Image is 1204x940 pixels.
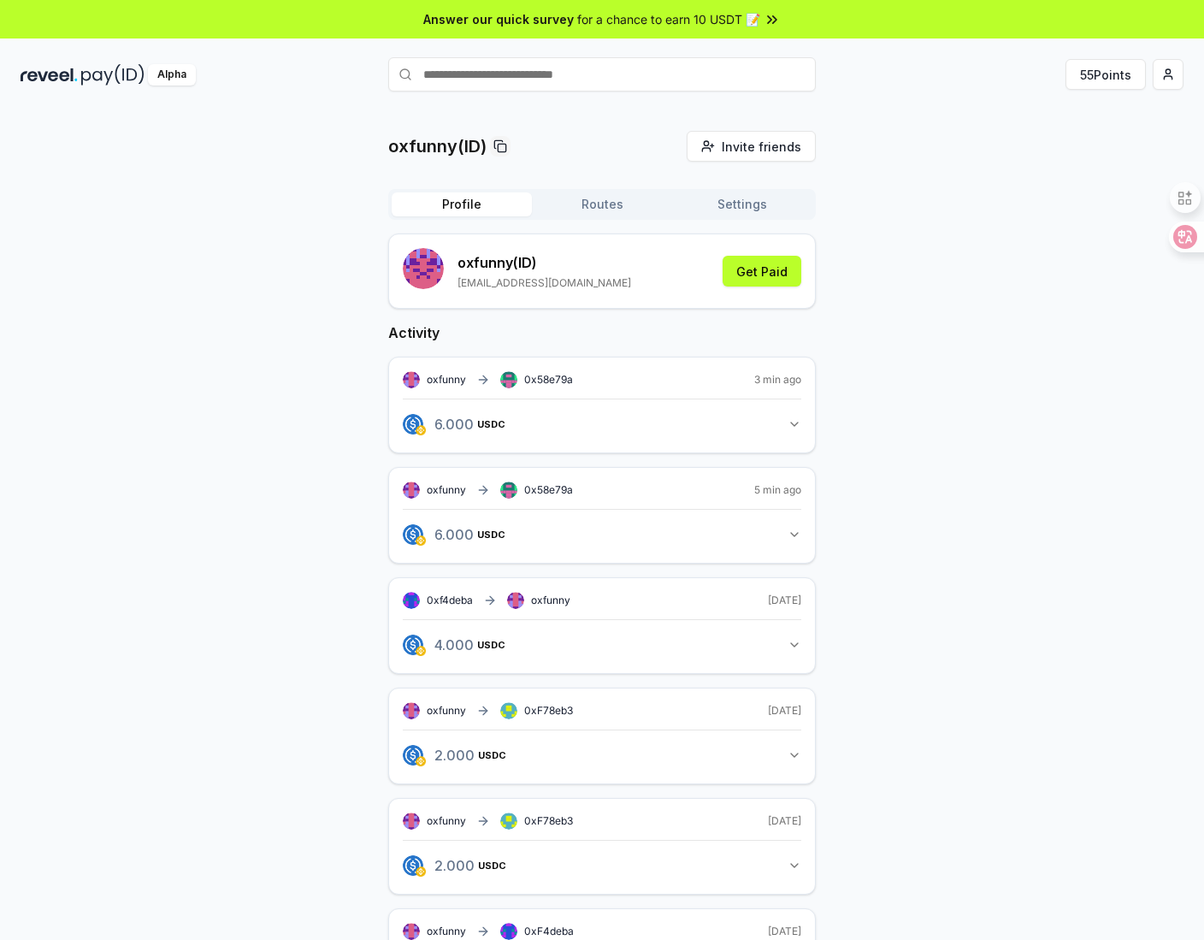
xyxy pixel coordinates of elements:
button: 6.000USDC [403,520,801,549]
span: oxfunny [427,704,466,718]
span: USDC [478,750,506,760]
p: oxfunny(ID) [388,134,487,158]
button: Settings [672,192,812,216]
span: oxfunny [427,814,466,828]
h2: Activity [388,322,816,343]
img: logo.png [416,535,426,546]
img: logo.png [403,524,423,545]
img: logo.png [416,646,426,656]
span: for a chance to earn 10 USDT 📝 [577,10,760,28]
span: USDC [478,860,506,871]
span: 0x58e79a [524,483,573,496]
span: Answer our quick survey [423,10,574,28]
button: 2.000USDC [403,851,801,880]
span: oxfunny [427,925,466,938]
button: Routes [532,192,672,216]
span: 0xf4deba [427,594,473,606]
button: Profile [392,192,532,216]
img: pay_id [81,64,145,86]
p: [EMAIL_ADDRESS][DOMAIN_NAME] [457,276,631,290]
img: logo.png [416,866,426,877]
span: 0xF78eb3 [524,704,573,717]
button: Get Paid [723,256,801,287]
span: oxfunny [531,594,570,607]
button: Invite friends [687,131,816,162]
span: oxfunny [427,373,466,387]
img: logo.png [403,635,423,655]
span: [DATE] [768,814,801,828]
span: 3 min ago [754,373,801,387]
img: logo.png [403,414,423,435]
span: 0xF78eb3 [524,814,573,827]
button: 6.000USDC [403,410,801,439]
img: logo.png [416,756,426,766]
span: oxfunny [427,483,466,497]
span: 5 min ago [754,483,801,497]
button: 4.000USDC [403,630,801,659]
div: Alpha [148,64,196,86]
span: Invite friends [722,138,801,156]
span: [DATE] [768,704,801,718]
img: logo.png [403,855,423,876]
span: [DATE] [768,594,801,607]
span: 0xF4deba [524,925,574,937]
span: 0x58e79a [524,373,573,386]
button: 2.000USDC [403,741,801,770]
p: oxfunny (ID) [457,252,631,273]
img: logo.png [416,425,426,435]
button: 55Points [1065,59,1146,90]
img: logo.png [403,745,423,766]
img: reveel_dark [21,64,78,86]
span: [DATE] [768,925,801,938]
